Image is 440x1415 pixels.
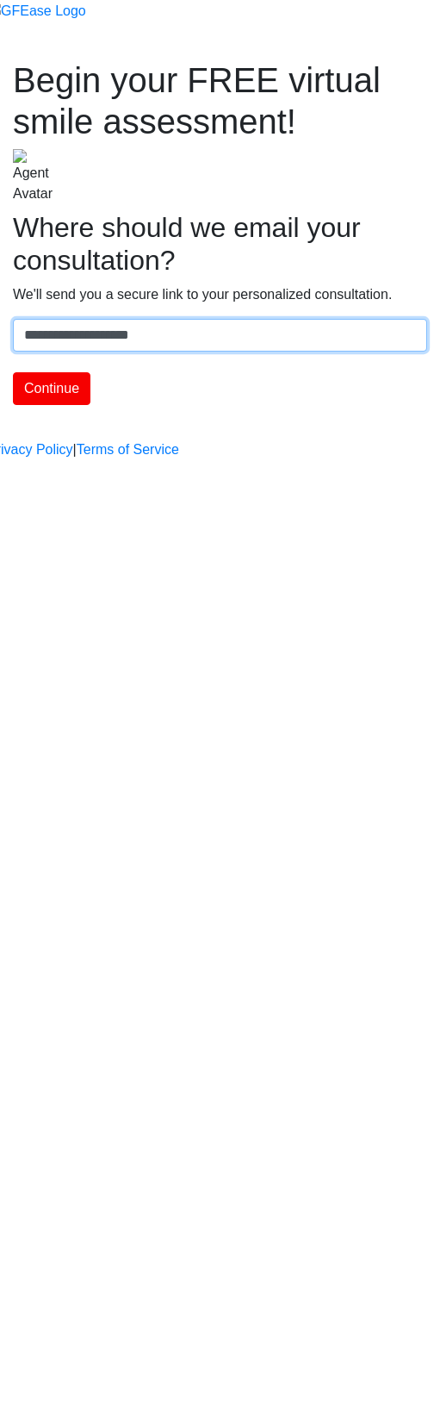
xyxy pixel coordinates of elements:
[13,211,427,277] h2: Where should we email your consultation?
[73,439,77,460] a: |
[77,439,179,460] a: Terms of Service
[13,59,427,142] h1: Begin your FREE virtual smile assessment!
[13,284,427,305] p: We'll send you a secure link to your personalized consultation.
[13,149,60,204] img: Agent Avatar
[13,372,90,405] button: Continue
